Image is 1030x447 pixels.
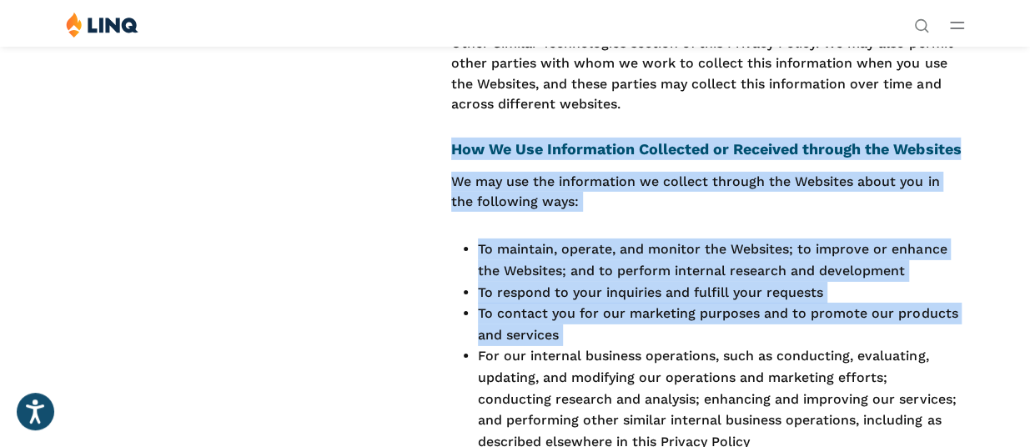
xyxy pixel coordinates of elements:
button: Open Search Bar [914,17,929,32]
iframe: Chat Window [953,374,1005,426]
button: Open Main Menu [950,16,964,34]
h3: How We Use Information Collected or Received through the Websites [451,138,964,160]
nav: Utility Navigation [914,12,929,32]
li: To contact you for our marketing purposes and to promote our products and services [478,303,964,345]
li: To respond to your inquiries and fulfill your requests [478,282,964,304]
p: We may use the information we collect through the Websites about you in the following ways: [451,172,964,213]
img: LINQ | K‑12 Software [66,12,138,38]
li: To maintain, operate, and monitor the Websites; to improve or enhance the Websites; and to perfor... [478,239,964,281]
